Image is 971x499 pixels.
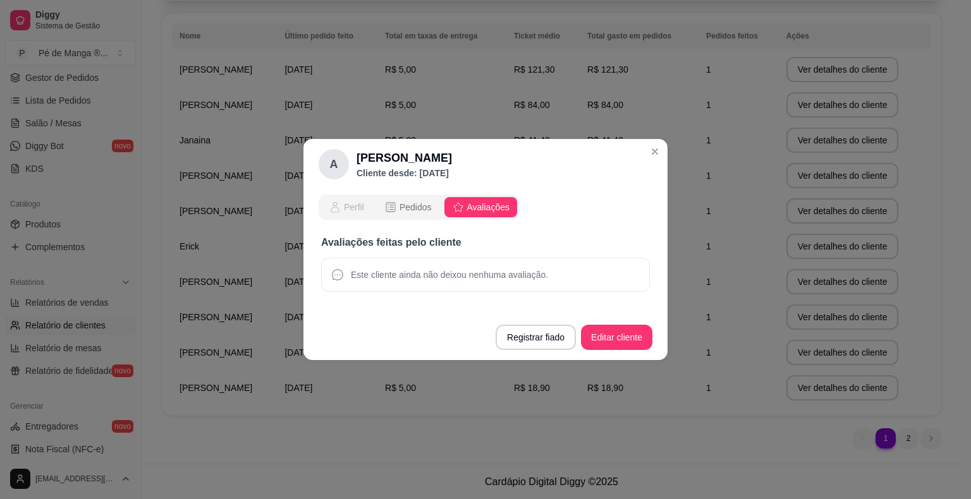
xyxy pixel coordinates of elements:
h2: [PERSON_NAME] [357,149,452,167]
span: Avaliações [467,201,510,213]
span: message [332,269,343,280]
div: opções [319,195,520,220]
div: opções [319,195,652,220]
span: Este cliente ainda não deixou nenhuma avaliação. [351,268,548,281]
button: Close [645,141,665,162]
p: Cliente desde: [DATE] [357,167,452,179]
p: Avaliações feitas pelo cliente [321,235,650,250]
button: Registrar fiado [496,325,576,350]
span: Perfil [344,201,364,213]
div: A [319,149,349,179]
span: Pedidos [400,201,432,213]
button: Editar cliente [581,325,652,350]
